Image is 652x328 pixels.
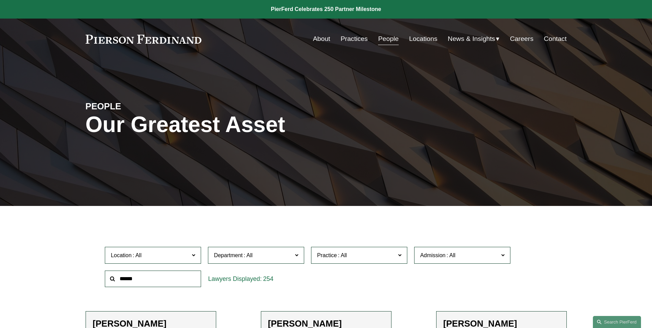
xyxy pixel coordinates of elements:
span: Admission [420,252,445,258]
a: Careers [510,32,533,45]
span: News & Insights [448,33,495,45]
a: Search this site [593,316,641,328]
span: Department [214,252,243,258]
h4: PEOPLE [86,101,206,112]
a: folder dropdown [448,32,500,45]
a: About [313,32,330,45]
a: Locations [409,32,437,45]
a: People [378,32,399,45]
a: Practices [341,32,368,45]
span: 254 [263,275,273,282]
span: Location [111,252,132,258]
span: Practice [317,252,337,258]
h1: Our Greatest Asset [86,112,406,137]
a: Contact [544,32,566,45]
